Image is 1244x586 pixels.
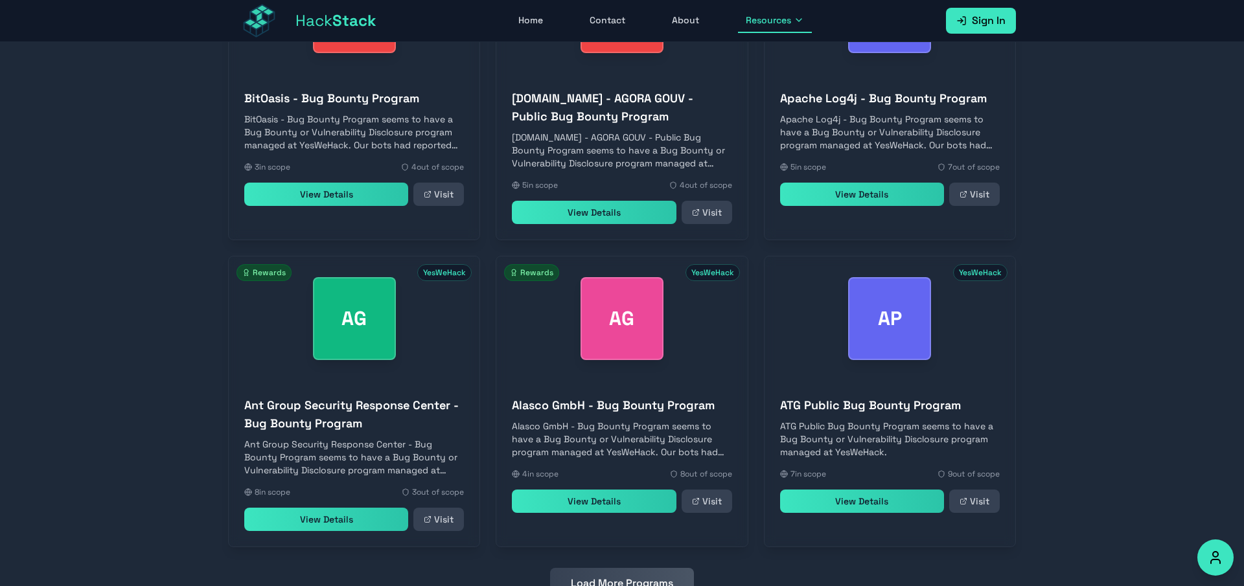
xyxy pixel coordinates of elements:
[746,14,791,27] span: Resources
[848,277,931,360] div: ATG Public Bug Bounty Program
[511,8,551,33] a: Home
[790,162,826,172] span: 5 in scope
[949,490,1000,513] a: Visit
[512,490,676,513] a: View Details
[1197,539,1234,576] button: Accessibility Options
[512,201,676,224] a: View Details
[946,8,1016,34] a: Sign In
[780,183,944,206] a: View Details
[780,89,1000,107] h3: Apache Log4j - Bug Bounty Program
[948,162,1000,172] span: 7 out of scope
[313,277,396,360] div: Ant Group Security Response Center - Bug Bounty Program
[512,396,731,414] h3: Alasco GmbH - Bug Bounty Program
[738,8,812,33] button: Resources
[522,180,558,190] span: 5 in scope
[332,10,376,30] span: Stack
[512,420,731,458] p: Alasco GmbH - Bug Bounty Program seems to have a Bug Bounty or Vulnerability Disclosure program m...
[664,8,707,33] a: About
[412,487,464,497] span: 3 out of scope
[685,264,740,281] span: YesWeHack
[413,183,464,206] a: Visit
[417,264,472,281] span: YesWeHack
[682,490,732,513] a: Visit
[972,13,1006,28] span: Sign In
[780,420,1000,458] p: ATG Public Bug Bounty Program seems to have a Bug Bounty or Vulnerability Disclosure program mana...
[949,183,1000,206] a: Visit
[244,183,408,206] a: View Details
[413,508,464,531] a: Visit
[780,490,944,513] a: View Details
[581,277,663,360] div: Alasco GmbH - Bug Bounty Program
[512,89,731,126] h3: [DOMAIN_NAME] - AGORA GOUV - Public Bug Bounty Program
[236,264,292,281] span: Rewards
[244,113,464,152] p: BitOasis - Bug Bounty Program seems to have a Bug Bounty or Vulnerability Disclosure program mana...
[780,396,1000,414] h3: ATG Public Bug Bounty Program
[244,508,408,531] a: View Details
[680,180,732,190] span: 4 out of scope
[953,264,1008,281] span: YesWeHack
[522,469,559,479] span: 4 in scope
[582,8,633,33] a: Contact
[255,487,290,497] span: 8 in scope
[948,469,1000,479] span: 9 out of scope
[411,162,464,172] span: 4 out of scope
[504,264,559,281] span: Rewards
[295,10,376,31] span: Hack
[790,469,826,479] span: 7 in scope
[244,396,464,433] h3: Ant Group Security Response Center - Bug Bounty Program
[255,162,290,172] span: 3 in scope
[244,89,464,107] h3: BitOasis - Bug Bounty Program
[512,131,731,170] p: [DOMAIN_NAME] - AGORA GOUV - Public Bug Bounty Program seems to have a Bug Bounty or Vulnerabilit...
[244,438,464,477] p: Ant Group Security Response Center - Bug Bounty Program seems to have a Bug Bounty or Vulnerabili...
[780,113,1000,152] p: Apache Log4j - Bug Bounty Program seems to have a Bug Bounty or Vulnerability Disclosure program ...
[680,469,732,479] span: 8 out of scope
[682,201,732,224] a: Visit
